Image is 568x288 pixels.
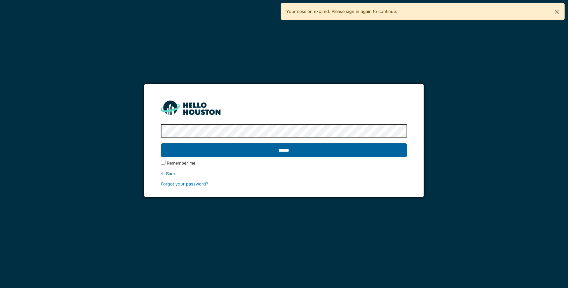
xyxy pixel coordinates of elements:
img: HH_line-BYnF2_Hg.png [161,101,221,115]
button: Close [549,3,564,21]
div: ← Back [161,171,408,177]
a: Forgot your password? [161,181,208,186]
div: Your session expired. Please sign in again to continue. [281,3,565,20]
label: Remember me [167,160,195,166]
